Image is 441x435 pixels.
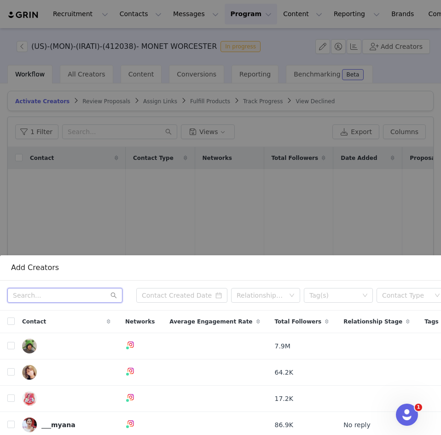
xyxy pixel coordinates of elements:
[343,420,371,430] span: No reply
[382,291,430,300] div: Contact Type
[415,404,422,411] span: 1
[127,420,134,427] img: instagram.svg
[41,421,75,429] div: ___myana
[127,394,134,401] img: instagram.svg
[275,317,322,326] span: Total Followers
[127,341,134,348] img: instagram.svg
[169,317,252,326] span: Average Engagement Rate
[22,417,110,432] a: ___myana
[22,417,37,432] img: 8762b915-42bb-475c-86a8-c975fedc2647.jpg
[110,292,117,299] i: icon: search
[362,293,368,299] i: icon: down
[343,317,402,326] span: Relationship Stage
[309,291,359,300] div: Tag(s)
[22,317,46,326] span: Contact
[424,317,438,326] span: Tags
[22,365,37,380] img: d051d243-e56f-42c5-91b1-77514c61f73a--s.jpg
[125,317,155,326] span: Networks
[237,291,284,300] div: Relationship Stage
[435,293,440,299] i: icon: down
[22,391,37,406] img: fe08500a-8e1c-4e3b-9fdb-b51665011261.jpg
[215,292,222,299] i: icon: calendar
[396,404,418,426] iframe: Intercom live chat
[289,293,295,299] i: icon: down
[275,394,293,404] span: 17.2K
[22,339,37,353] img: 84cd624a-42ee-4a23-999a-a0831516c7ce.jpg
[7,288,122,303] input: Search...
[275,420,293,430] span: 86.9K
[275,341,290,351] span: 7.9M
[275,368,293,377] span: 64.2K
[136,288,227,303] input: Contact Created Date
[127,367,134,375] img: instagram.svg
